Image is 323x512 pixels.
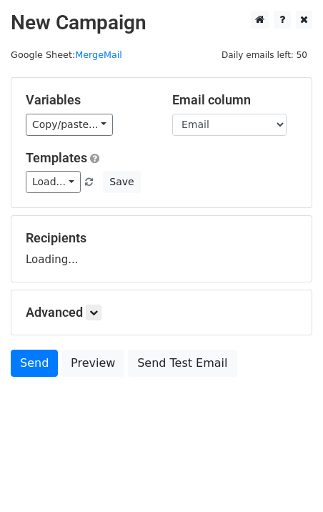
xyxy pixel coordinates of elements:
[75,49,122,60] a: MergeMail
[217,49,312,60] a: Daily emails left: 50
[26,150,87,165] a: Templates
[26,114,113,136] a: Copy/paste...
[61,350,124,377] a: Preview
[26,230,297,267] div: Loading...
[11,11,312,35] h2: New Campaign
[26,92,151,108] h5: Variables
[217,47,312,63] span: Daily emails left: 50
[26,230,297,246] h5: Recipients
[11,49,122,60] small: Google Sheet:
[26,171,81,193] a: Load...
[26,305,297,320] h5: Advanced
[11,350,58,377] a: Send
[103,171,140,193] button: Save
[172,92,297,108] h5: Email column
[128,350,237,377] a: Send Test Email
